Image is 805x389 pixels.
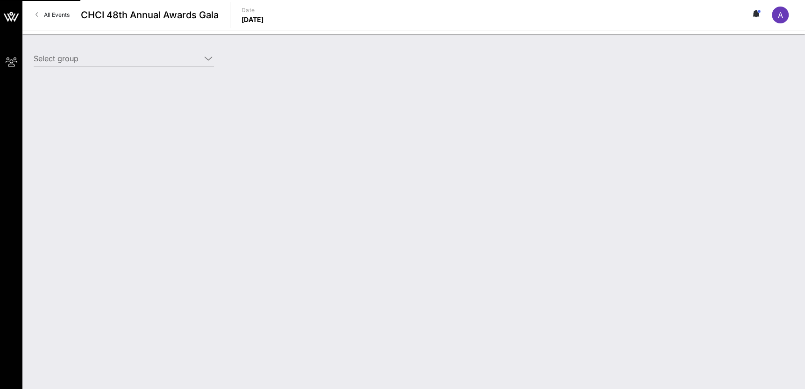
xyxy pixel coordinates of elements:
[81,8,219,22] span: CHCI 48th Annual Awards Gala
[44,11,70,18] span: All Events
[242,15,264,24] p: [DATE]
[30,7,75,22] a: All Events
[242,6,264,15] p: Date
[778,10,783,20] span: A
[772,7,789,23] div: A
